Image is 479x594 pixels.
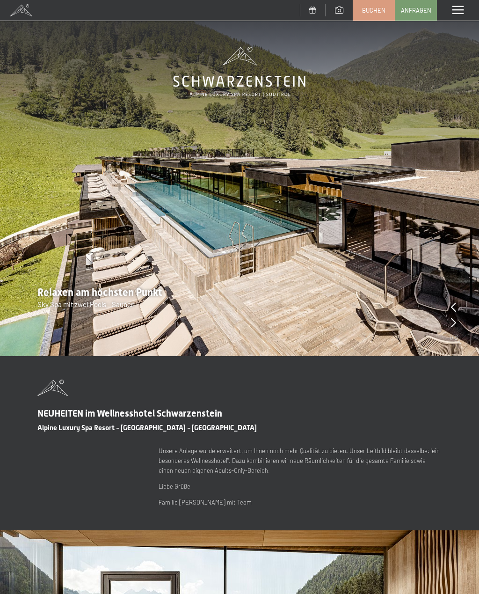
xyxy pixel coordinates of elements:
[159,498,442,507] p: Familie [PERSON_NAME] mit Team
[353,0,394,20] a: Buchen
[37,286,162,298] span: Relaxen am höchsten Punkt
[159,446,442,475] p: Unsere Anlage wurde erweitert, um Ihnen noch mehr Qualität zu bieten. Unser Leitbild bleibt dasse...
[449,332,451,342] span: 1
[395,0,436,20] a: Anfragen
[37,408,222,419] span: NEUHEITEN im Wellnesshotel Schwarzenstein
[159,482,442,491] p: Liebe Grüße
[362,6,385,15] span: Buchen
[37,424,257,432] span: Alpine Luxury Spa Resort - [GEOGRAPHIC_DATA] - [GEOGRAPHIC_DATA]
[401,6,431,15] span: Anfragen
[454,332,458,342] span: 8
[37,300,135,308] span: Sky Spa mit zwei Pools - Saunen
[451,332,454,342] span: /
